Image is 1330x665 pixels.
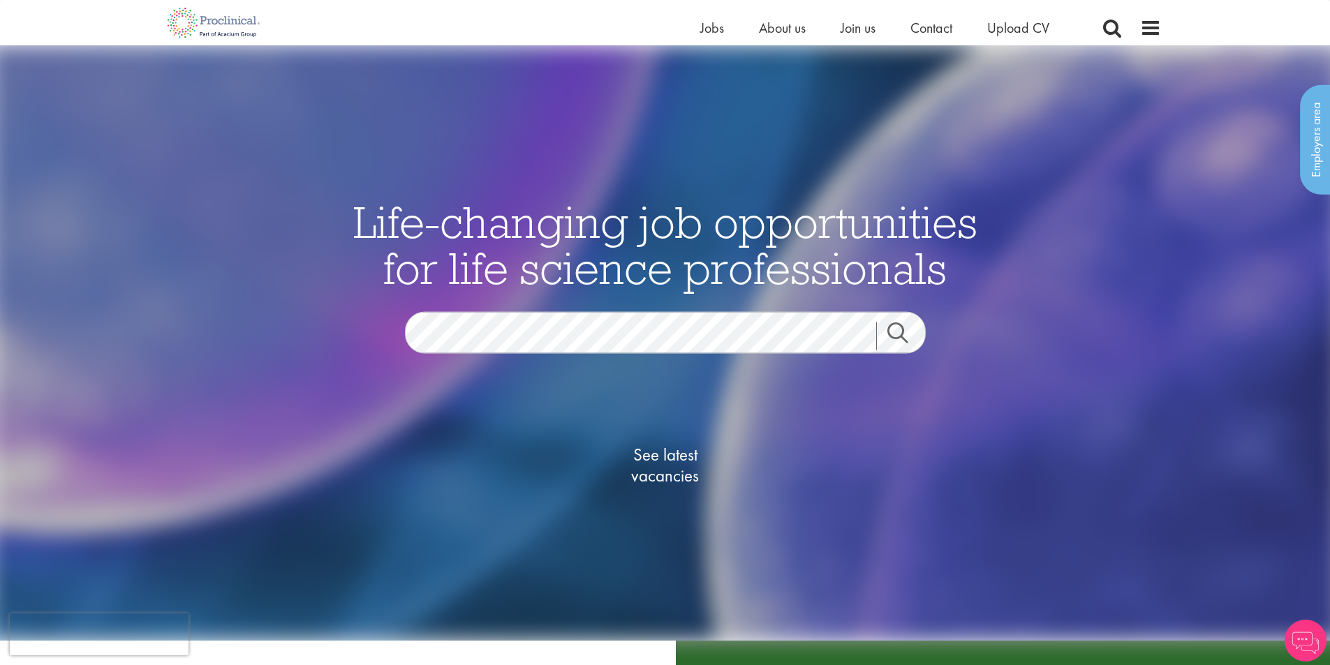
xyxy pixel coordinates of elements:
span: Life-changing job opportunities for life science professionals [353,194,977,296]
a: Upload CV [987,19,1049,37]
a: Contact [910,19,952,37]
a: See latestvacancies [596,389,735,542]
a: Jobs [700,19,724,37]
a: Join us [841,19,875,37]
a: Job search submit button [876,322,936,350]
span: See latest vacancies [596,444,735,486]
img: Chatbot [1285,620,1327,662]
a: About us [759,19,806,37]
iframe: reCAPTCHA [10,613,189,655]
